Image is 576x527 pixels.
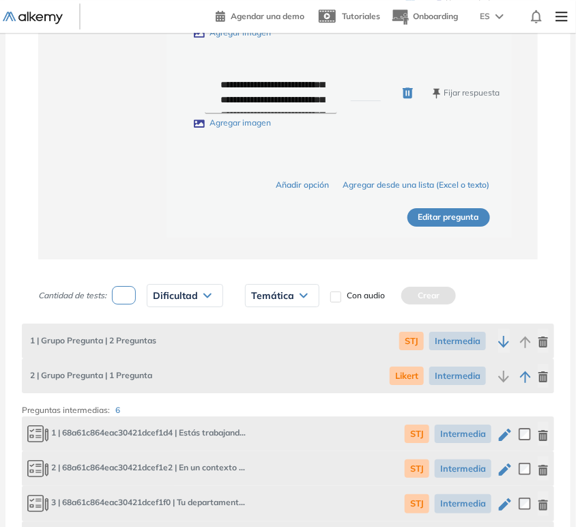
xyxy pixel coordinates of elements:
span: 2 Preguntas [27,334,156,347]
span: 1 Pregunta [27,369,152,382]
span: Agendar una demo [231,11,304,21]
span: ES [480,10,490,23]
span: Intermedia [435,425,491,443]
span: En un contexto de cambio repentino en las regulaciones del mercado, tu equipo debe ajustar el pla... [27,459,246,478]
span: STJ [405,459,429,478]
button: Onboarding [391,2,458,31]
span: Con audio [347,289,385,302]
button: Añadir opción [276,179,330,192]
span: STJ [405,494,429,513]
button: Fijar respuesta [433,87,500,100]
img: Menu [550,3,573,30]
span: Temática [251,290,294,301]
p: Preguntas intermedias: [22,404,126,416]
a: Agendar una demo [216,7,304,23]
img: arrow [495,14,504,19]
span: Intermedia [435,459,491,478]
span: Tutoriales [342,11,380,21]
span: STJ [399,332,424,350]
button: Agregar desde una lista (Excel o texto) [343,179,490,192]
button: Crear [401,287,456,304]
span: Estás trabajando en un proyecto donde el equipo sigue un proceso tradicional que ha funcionado en... [27,425,246,443]
img: Logo [3,12,63,24]
span: Onboarding [413,11,458,21]
span: Dificultad [153,290,198,301]
span: Intermedia [429,332,486,350]
span: Cantidad de tests: [38,289,106,302]
span: STJ [405,425,429,443]
span: Intermedia [435,494,491,513]
button: Editar pregunta [407,208,490,227]
label: Agregar imagen [194,117,271,130]
span: Tu departamento enfrenta incertidumbres debido a reestructuraciones internas de la empresa, y se ... [27,494,246,513]
span: Intermedia [429,367,486,385]
span: Likert [390,367,424,385]
span: 6 [115,405,120,415]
